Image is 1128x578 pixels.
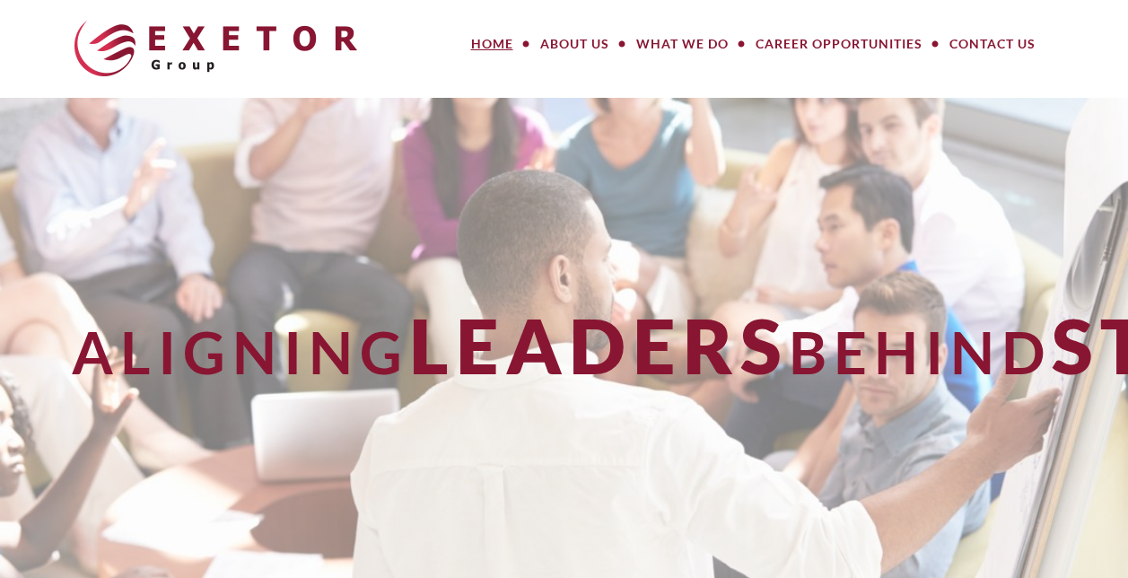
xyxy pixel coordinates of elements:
a: Home [458,26,527,62]
img: The Exetor Group [74,21,357,76]
a: Contact Us [936,26,1049,62]
a: What We Do [623,26,742,62]
a: Career Opportunities [742,26,936,62]
a: About Us [527,26,623,62]
span: Leaders [409,300,789,390]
